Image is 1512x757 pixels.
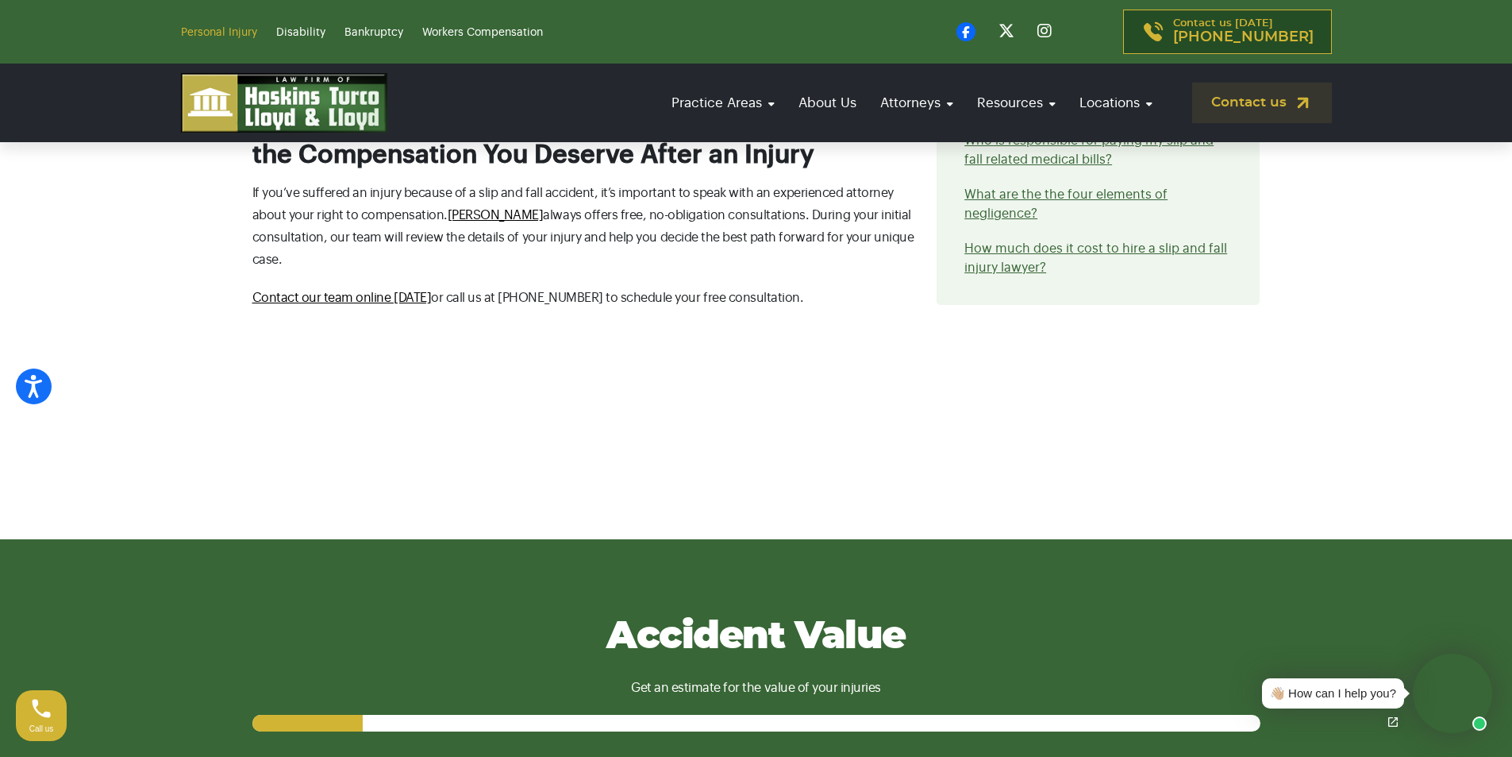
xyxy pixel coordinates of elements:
[1071,80,1160,126] a: Locations
[791,80,864,126] a: About Us
[422,27,543,38] a: Workers Compensation
[1173,18,1314,45] p: Contact us [DATE]
[872,80,961,126] a: Attorneys
[1376,705,1410,739] a: Open chat
[1123,10,1332,54] a: Contact us [DATE][PHONE_NUMBER]
[29,724,54,733] span: Call us
[252,292,432,304] a: Contact our team online [DATE]
[964,188,1168,220] a: What are the the four elements of negligence?
[344,27,403,38] a: Bankruptcy
[664,80,783,126] a: Practice Areas
[252,611,1260,664] h2: Accident Value
[1173,29,1314,45] span: [PHONE_NUMBER]
[964,242,1227,274] a: How much does it cost to hire a slip and fall injury lawyer?
[252,287,918,309] p: or call us at [PHONE_NUMBER] to schedule your free consultation.
[1192,83,1332,123] a: Contact us
[969,80,1064,126] a: Resources
[276,27,325,38] a: Disability
[252,182,918,271] p: If you’ve suffered an injury because of a slip and fall accident, it’s important to speak with an...
[252,677,1260,699] p: Get an estimate for the value of your injuries
[448,209,544,222] a: [PERSON_NAME]
[1270,685,1396,703] div: 👋🏼 How can I help you?
[181,73,387,133] img: logo
[181,27,257,38] a: Personal Injury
